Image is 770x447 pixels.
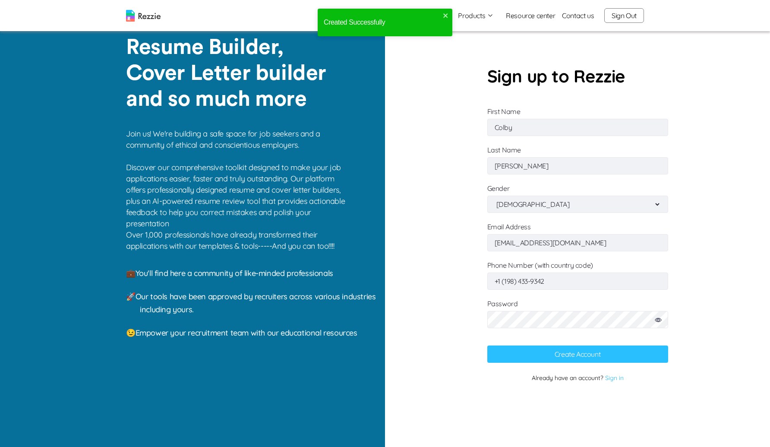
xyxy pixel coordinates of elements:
span: 🚀 Our tools have been approved by recruiters across various industries including yours. [126,292,376,314]
label: Email Address [487,222,668,247]
p: Sign up to Rezzie [487,63,668,89]
p: Over 1,000 professionals have already transformed their applications with our templates & tools--... [126,229,351,252]
button: Products [458,10,494,21]
p: Join us! We're building a safe space for job seekers and a community of ethical and conscientious... [126,128,351,229]
label: Password [487,299,668,337]
label: Last Name [487,146,668,170]
input: Phone Number (with country code) [487,273,668,290]
label: Gender [487,184,510,193]
input: Password [487,311,668,328]
label: Phone Number (with country code) [487,261,668,285]
a: Resource center [506,10,555,21]
div: Created Successfully [321,15,443,30]
input: Email Address [487,234,668,251]
span: 😉 Empower your recruitment team with our educational resources [126,328,357,338]
img: logo [126,10,161,22]
p: Already have an account? [487,371,668,384]
input: Last Name [487,157,668,174]
input: First Name [487,119,668,136]
a: Contact us [562,10,594,21]
button: Sign Out [604,8,644,23]
span: 💼 You'll find here a community of like-minded professionals [126,268,333,278]
button: Create Account [487,346,668,363]
a: Sign in [603,374,624,382]
p: Resume Builder, Cover Letter builder and so much more [126,35,341,112]
button: close [443,12,449,19]
label: First Name [487,107,668,132]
